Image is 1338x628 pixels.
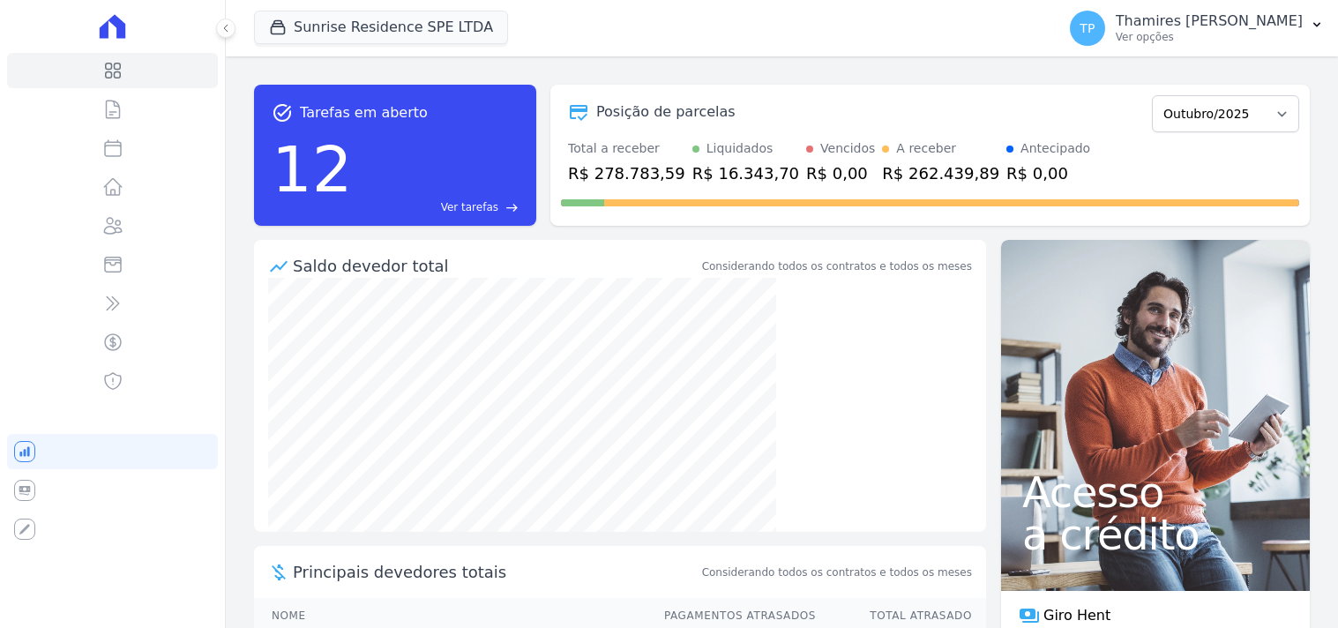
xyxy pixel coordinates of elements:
p: Thamires [PERSON_NAME] [1116,12,1303,30]
span: TP [1080,22,1095,34]
span: Considerando todos os contratos e todos os meses [702,564,972,580]
span: Principais devedores totais [293,560,699,584]
span: Acesso [1022,471,1289,513]
div: 12 [272,123,353,215]
div: Total a receber [568,139,685,158]
div: R$ 0,00 [806,161,875,185]
div: R$ 278.783,59 [568,161,685,185]
span: task_alt [272,102,293,123]
div: Saldo devedor total [293,254,699,278]
button: Sunrise Residence SPE LTDA [254,11,508,44]
span: east [505,201,519,214]
span: a crédito [1022,513,1289,556]
div: R$ 262.439,89 [882,161,999,185]
p: Ver opções [1116,30,1303,44]
div: R$ 0,00 [1006,161,1090,185]
div: Vencidos [820,139,875,158]
div: Posição de parcelas [596,101,736,123]
div: A receber [896,139,956,158]
div: Liquidados [706,139,774,158]
button: TP Thamires [PERSON_NAME] Ver opções [1056,4,1338,53]
div: R$ 16.343,70 [692,161,799,185]
a: Ver tarefas east [360,199,519,215]
div: Antecipado [1020,139,1090,158]
span: Giro Hent [1043,605,1110,626]
span: Tarefas em aberto [300,102,428,123]
div: Considerando todos os contratos e todos os meses [702,258,972,274]
span: Ver tarefas [441,199,498,215]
